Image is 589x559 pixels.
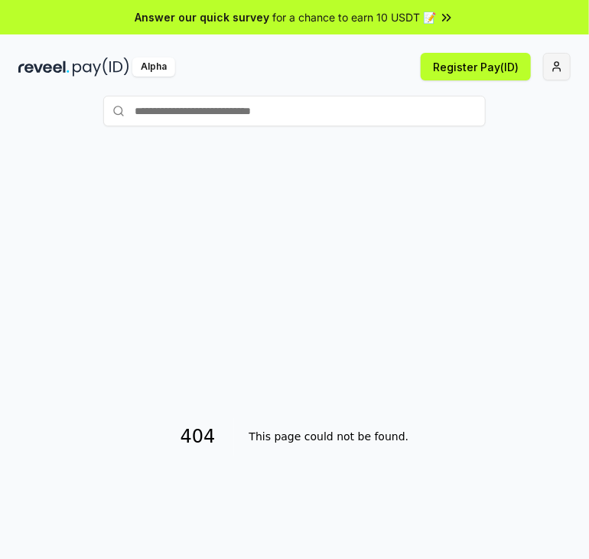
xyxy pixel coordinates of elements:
[272,9,436,25] span: for a chance to earn 10 USDT 📝
[421,53,531,80] button: Register Pay(ID)
[132,57,175,77] div: Alpha
[73,57,129,77] img: pay_id
[181,418,234,456] h1: 404
[18,57,70,77] img: reveel_dark
[135,9,269,25] span: Answer our quick survey
[249,418,409,456] h2: This page could not be found.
